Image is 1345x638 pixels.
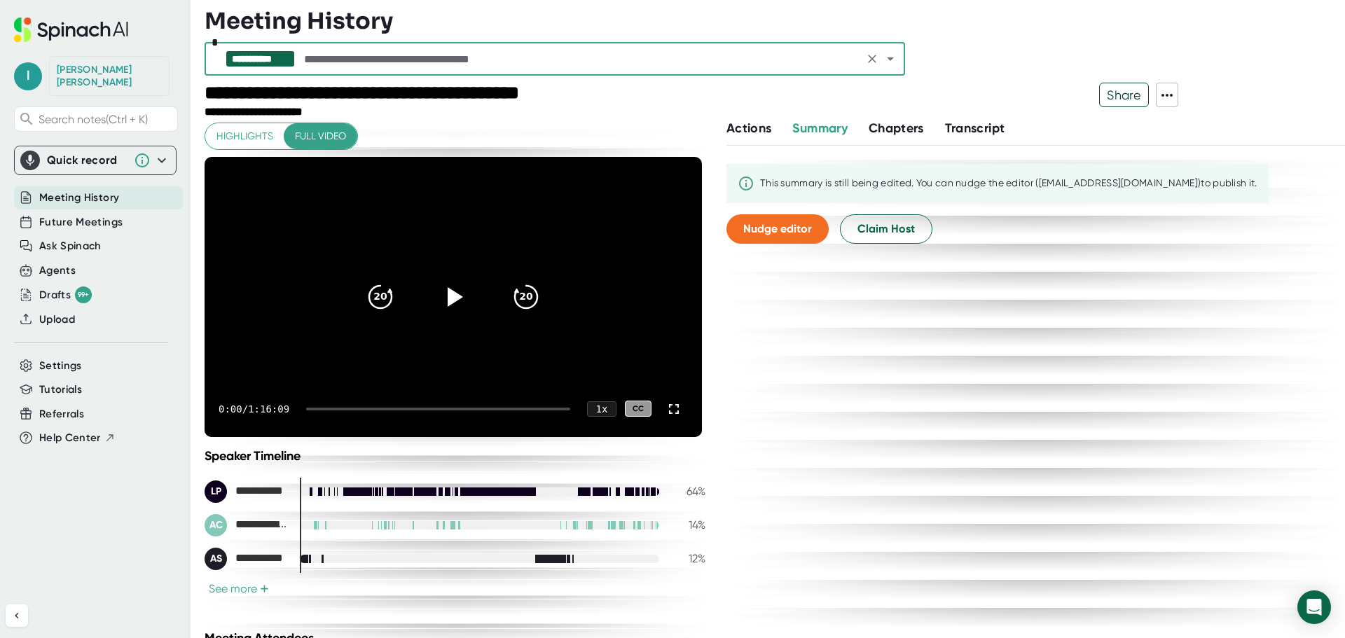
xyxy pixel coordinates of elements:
div: Lori Plants [205,480,289,503]
button: Collapse sidebar [6,604,28,627]
button: Summary [792,119,847,138]
div: Open Intercom Messenger [1297,590,1331,624]
div: 14 % [670,518,705,532]
button: Help Center [39,430,116,446]
span: Full video [295,127,346,145]
button: Claim Host [840,214,932,244]
span: Claim Host [857,221,915,237]
div: LeAnne Ryan [57,64,162,88]
div: Quick record [47,153,127,167]
span: Highlights [216,127,273,145]
button: Settings [39,358,82,374]
button: Highlights [205,123,284,149]
button: Agents [39,263,76,279]
button: Drafts 99+ [39,286,92,303]
div: Quick record [20,146,170,174]
div: AS [205,548,227,570]
div: LP [205,480,227,503]
button: Full video [284,123,357,149]
button: Clear [862,49,882,69]
button: Share [1099,83,1149,107]
span: Nudge editor [743,222,812,235]
button: Nudge editor [726,214,829,244]
button: Actions [726,119,771,138]
div: Speaker Timeline [205,448,705,464]
div: Drafts [39,286,92,303]
button: Transcript [945,119,1005,138]
span: Help Center [39,430,101,446]
button: Referrals [39,406,84,422]
div: Anna Strejc [205,548,289,570]
div: AC [205,514,227,536]
span: Actions [726,120,771,136]
div: Alison Cummings [205,514,289,536]
button: Future Meetings [39,214,123,230]
div: 64 % [670,485,705,498]
h3: Meeting History [205,8,393,34]
div: 99+ [75,286,92,303]
div: This summary is still being edited. You can nudge the editor ([EMAIL_ADDRESS][DOMAIN_NAME]) to pu... [760,177,1257,190]
span: Transcript [945,120,1005,136]
button: Upload [39,312,75,328]
div: 12 % [670,552,705,565]
button: Chapters [869,119,924,138]
button: Ask Spinach [39,238,102,254]
span: Share [1100,83,1148,107]
div: 0:00 / 1:16:09 [219,403,289,415]
span: Summary [792,120,847,136]
span: Chapters [869,120,924,136]
button: Tutorials [39,382,82,398]
button: Open [881,49,900,69]
button: Meeting History [39,190,119,206]
div: CC [625,401,651,417]
button: See more+ [205,581,273,596]
span: l [14,62,42,90]
span: Search notes (Ctrl + K) [39,113,174,126]
span: + [260,583,269,595]
div: 1 x [587,401,616,417]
